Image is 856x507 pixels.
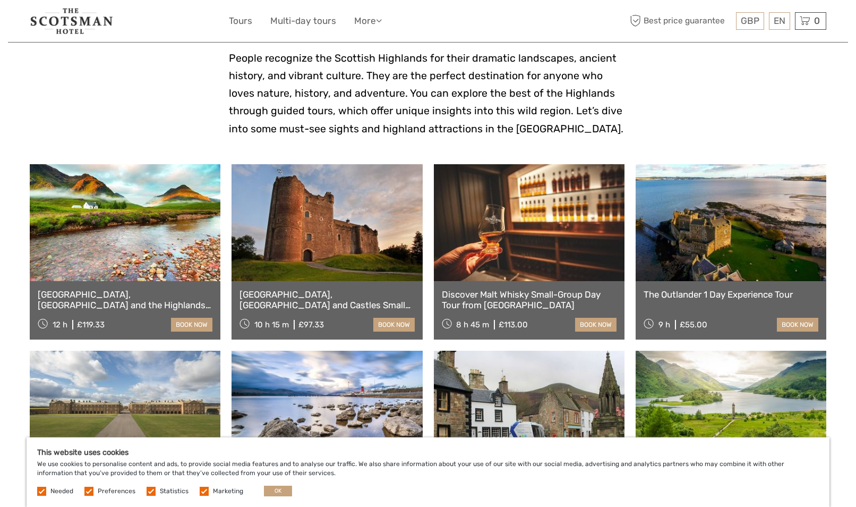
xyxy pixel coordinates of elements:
[499,320,528,329] div: £113.00
[741,15,759,26] span: GBP
[373,318,415,332] a: book now
[77,320,105,329] div: £119.33
[122,16,135,29] button: Open LiveChat chat widget
[15,19,120,27] p: We're away right now. Please check back later!
[627,12,733,30] span: Best price guarantee
[98,487,135,496] label: Preferences
[354,13,382,29] a: More
[575,318,617,332] a: book now
[777,318,818,332] a: book now
[213,487,243,496] label: Marketing
[160,487,189,496] label: Statistics
[37,448,819,457] h5: This website uses cookies
[239,289,414,311] a: [GEOGRAPHIC_DATA], [GEOGRAPHIC_DATA] and Castles Small-Group Day Tour from [GEOGRAPHIC_DATA]
[27,437,829,507] div: We use cookies to personalise content and ads, to provide social media features and to analyse ou...
[456,320,489,329] span: 8 h 45 m
[229,52,623,135] span: People recognize the Scottish Highlands for their dramatic landscapes, ancient history, and vibra...
[644,289,818,300] a: The Outlander 1 Day Experience Tour
[680,320,707,329] div: £55.00
[30,8,114,34] img: 681-f48ba2bd-dfbf-4b64-890c-b5e5c75d9d66_logo_small.jpg
[50,487,73,496] label: Needed
[298,320,324,329] div: £97.33
[254,320,289,329] span: 10 h 15 m
[270,13,336,29] a: Multi-day tours
[53,320,67,329] span: 12 h
[769,12,790,30] div: EN
[658,320,670,329] span: 9 h
[171,318,212,332] a: book now
[264,486,292,496] button: OK
[442,289,617,311] a: Discover Malt Whisky Small-Group Day Tour from [GEOGRAPHIC_DATA]
[229,13,252,29] a: Tours
[38,289,212,311] a: [GEOGRAPHIC_DATA], [GEOGRAPHIC_DATA] and the Highlands Small-Group Day Tour from [GEOGRAPHIC_DATA...
[812,15,821,26] span: 0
